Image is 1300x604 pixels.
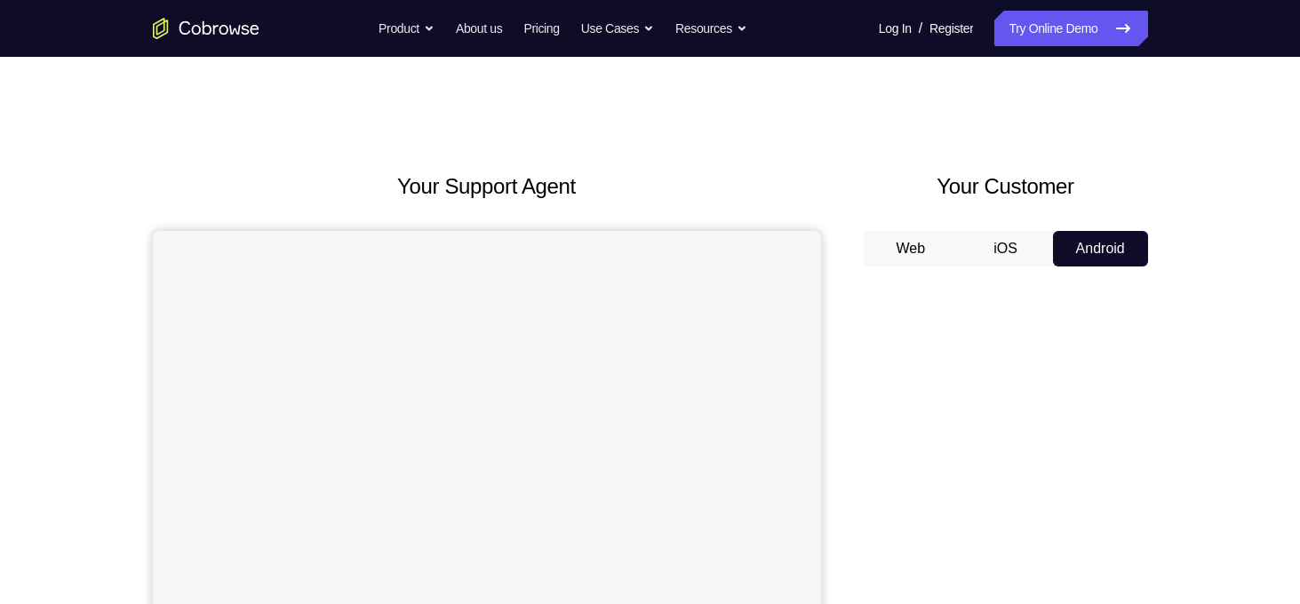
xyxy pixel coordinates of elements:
[1053,231,1148,266] button: Android
[153,18,259,39] a: Go to the home page
[919,18,922,39] span: /
[379,11,435,46] button: Product
[879,11,912,46] a: Log In
[153,171,821,203] h2: Your Support Agent
[675,11,747,46] button: Resources
[929,11,973,46] a: Register
[958,231,1053,266] button: iOS
[523,11,559,46] a: Pricing
[456,11,502,46] a: About us
[581,11,654,46] button: Use Cases
[864,171,1148,203] h2: Your Customer
[994,11,1147,46] a: Try Online Demo
[864,231,959,266] button: Web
